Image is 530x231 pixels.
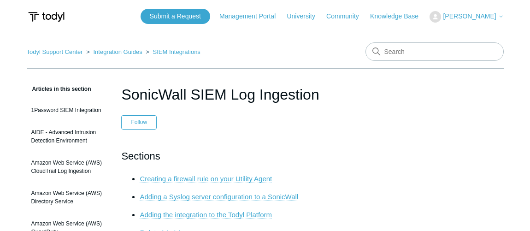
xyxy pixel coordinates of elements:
[153,48,200,55] a: SIEM Integrations
[121,83,408,106] h1: SonicWall SIEM Log Ingestion
[141,9,210,24] a: Submit a Request
[219,12,285,21] a: Management Portal
[27,86,91,92] span: Articles in this section
[287,12,324,21] a: University
[430,11,503,23] button: [PERSON_NAME]
[140,211,272,219] a: Adding the integration to the Todyl Platform
[326,12,368,21] a: Community
[27,8,66,25] img: Todyl Support Center Help Center home page
[27,48,85,55] li: Todyl Support Center
[370,12,428,21] a: Knowledge Base
[27,101,108,119] a: 1Password SIEM Integration
[27,124,108,149] a: AIDE - Advanced Intrusion Detection Environment
[27,184,108,210] a: Amazon Web Service (AWS) Directory Service
[443,12,496,20] span: [PERSON_NAME]
[365,42,504,61] input: Search
[93,48,142,55] a: Integration Guides
[27,154,108,180] a: Amazon Web Service (AWS) CloudTrail Log Ingestion
[121,115,157,129] button: Follow Article
[140,175,272,183] a: Creating a firewall rule on your Utility Agent
[84,48,144,55] li: Integration Guides
[140,193,298,201] a: Adding a Syslog server configuration to a SonicWall
[27,48,83,55] a: Todyl Support Center
[121,148,408,164] h2: Sections
[144,48,200,55] li: SIEM Integrations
